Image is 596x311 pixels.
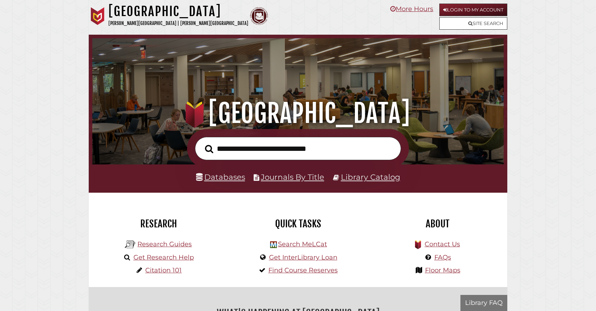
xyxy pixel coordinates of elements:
img: Calvin University [89,7,107,25]
h2: Quick Tasks [234,218,362,230]
a: Search MeLCat [278,240,327,248]
a: FAQs [434,253,451,261]
a: Get InterLibrary Loan [269,253,337,261]
a: Citation 101 [145,266,182,274]
a: Journals By Title [261,172,324,182]
a: Login to My Account [439,4,507,16]
a: Library Catalog [341,172,400,182]
a: Site Search [439,17,507,30]
a: Find Course Reserves [268,266,338,274]
a: Research Guides [137,240,192,248]
i: Search [205,144,213,153]
a: Get Research Help [133,253,194,261]
p: [PERSON_NAME][GEOGRAPHIC_DATA] | [PERSON_NAME][GEOGRAPHIC_DATA] [108,19,248,28]
a: Contact Us [425,240,460,248]
a: Databases [196,172,245,182]
button: Search [201,143,217,155]
h2: About [373,218,502,230]
h2: Research [94,218,223,230]
img: Calvin Theological Seminary [250,7,268,25]
a: Floor Maps [425,266,460,274]
img: Hekman Library Logo [125,239,136,250]
h1: [GEOGRAPHIC_DATA] [108,4,248,19]
a: More Hours [390,5,433,13]
h1: [GEOGRAPHIC_DATA] [101,98,495,129]
img: Hekman Library Logo [270,241,277,248]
